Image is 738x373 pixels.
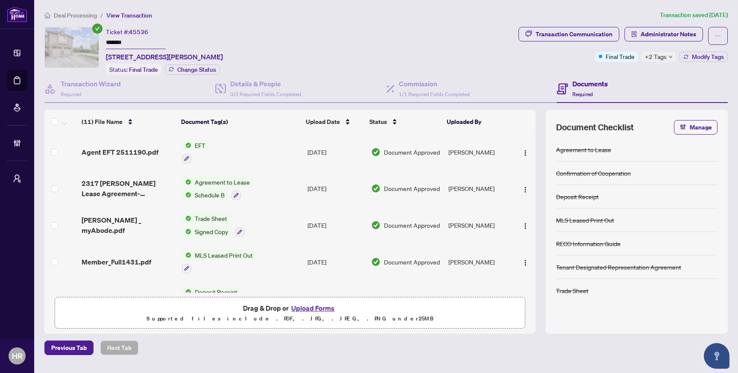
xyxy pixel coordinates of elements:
td: [DATE] [304,244,368,280]
span: Document Approved [384,184,440,193]
td: [PERSON_NAME] [445,207,513,244]
h4: Documents [572,79,608,89]
img: logo [7,6,27,22]
div: Tenant Designated Representation Agreement [556,262,681,272]
div: Confirmation of Cooperation [556,168,631,178]
span: Schedule B [191,190,228,200]
img: Status Icon [182,214,191,223]
div: Agreement to Lease [556,145,611,154]
span: 45536 [129,28,148,36]
button: Modify Tags [679,52,728,62]
div: Deposit Receipt [556,192,599,201]
div: Ticket #: [106,27,148,37]
img: Logo [522,150,529,156]
button: Status IconTrade SheetStatus IconSigned Copy [182,214,244,237]
span: Status [369,117,387,126]
div: Trade Sheet [556,286,589,295]
img: Status Icon [182,287,191,297]
th: Status [366,110,443,134]
img: Logo [522,223,529,229]
img: Logo [522,259,529,266]
button: Change Status [165,65,220,75]
div: MLS Leased Print Out [556,215,614,225]
span: Document Checklist [556,121,634,133]
span: [STREET_ADDRESS][PERSON_NAME] [106,52,223,62]
img: Status Icon [182,177,191,187]
span: HR [12,350,23,362]
span: Deposit Receipt [191,287,241,297]
img: Document Status [371,184,381,193]
h4: Transaction Wizard [61,79,121,89]
button: Logo [518,145,532,159]
span: MLS Leased Print Out [191,250,256,260]
button: Logo [518,218,532,232]
span: Trade Sheet [191,214,231,223]
span: Final Trade [606,52,635,61]
img: Document Status [371,220,381,230]
span: Member_Full1431.pdf [82,257,151,267]
span: ellipsis [715,33,721,39]
span: Agreement to Lease [191,177,253,187]
span: Previous Tab [51,341,87,355]
span: View Transaction [106,12,152,19]
td: [PERSON_NAME] [445,170,513,207]
span: [PERSON_NAME] _ myAbode.pdf [82,215,175,235]
span: Document Approved [384,147,440,157]
td: [DATE] [304,170,368,207]
button: Logo [518,182,532,195]
span: down [668,55,673,59]
article: Transaction saved [DATE] [660,10,728,20]
span: +2 Tags [645,52,667,62]
button: Upload Forms [289,303,337,314]
span: solution [631,31,637,37]
span: (11) File Name [82,117,123,126]
th: (11) File Name [78,110,178,134]
span: Upload Date [306,117,340,126]
td: [PERSON_NAME] [445,280,513,317]
span: 2317 [PERSON_NAME] Lease Agreement- Corrected.pdf [82,178,175,199]
span: Signed Copy [191,227,231,236]
span: Document Approved [384,220,440,230]
button: Open asap [704,343,729,369]
span: user-switch [13,174,21,183]
img: Status Icon [182,141,191,150]
span: EFT [191,141,209,150]
span: Final Trade [129,66,158,73]
td: [PERSON_NAME] [445,134,513,170]
td: [DATE] [304,134,368,170]
img: Logo [522,186,529,193]
img: Document Status [371,147,381,157]
span: check-circle [92,23,102,34]
span: Manage [690,120,712,134]
button: Transaction Communication [518,27,619,41]
button: Administrator Notes [624,27,703,41]
td: [DATE] [304,280,368,317]
img: Document Status [371,257,381,267]
img: Status Icon [182,227,191,236]
button: Next Tab [100,341,138,355]
span: 1/1 Required Fields Completed [399,91,470,97]
img: Status Icon [182,190,191,200]
button: Previous Tab [44,341,94,355]
span: Administrator Notes [641,27,696,41]
p: Supported files include .PDF, .JPG, .JPEG, .PNG under 25 MB [60,314,520,324]
div: Status: [106,64,161,75]
span: Drag & Drop or [243,303,337,314]
th: Document Tag(s) [178,110,302,134]
button: Logo [518,255,532,269]
span: Agent EFT 2511190.pdf [82,147,158,157]
span: Drag & Drop orUpload FormsSupported files include .PDF, .JPG, .JPEG, .PNG under25MB [55,297,525,329]
span: Document Approved [384,257,440,267]
span: Required [572,91,593,97]
td: [DATE] [304,207,368,244]
span: Deal Processing [54,12,97,19]
span: Required [61,91,81,97]
span: 3/3 Required Fields Completed [230,91,301,97]
button: Status IconAgreement to LeaseStatus IconSchedule B [182,177,253,200]
button: Status IconMLS Leased Print Out [182,250,256,273]
td: [PERSON_NAME] [445,244,513,280]
button: Status IconEFT [182,141,209,164]
span: home [44,12,50,18]
th: Upload Date [302,110,366,134]
div: Transaction Communication [536,27,612,41]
